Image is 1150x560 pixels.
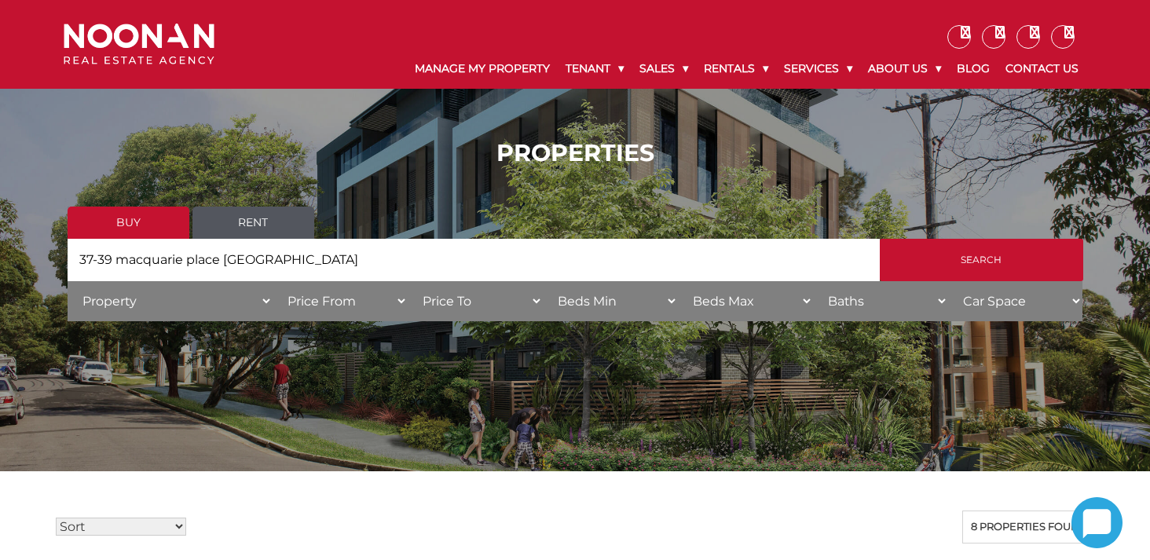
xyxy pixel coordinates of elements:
[880,239,1083,281] input: Search
[632,49,696,89] a: Sales
[949,49,998,89] a: Blog
[558,49,632,89] a: Tenant
[68,139,1083,167] h1: PROPERTIES
[962,511,1099,544] div: 8 properties found.
[68,239,880,281] input: Search by suburb, postcode or area
[56,518,186,536] select: Sort Listings
[776,49,860,89] a: Services
[696,49,776,89] a: Rentals
[998,49,1086,89] a: Contact Us
[407,49,558,89] a: Manage My Property
[192,207,314,239] a: Rent
[860,49,949,89] a: About Us
[68,207,189,239] a: Buy
[64,24,214,65] img: Noonan Real Estate Agency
